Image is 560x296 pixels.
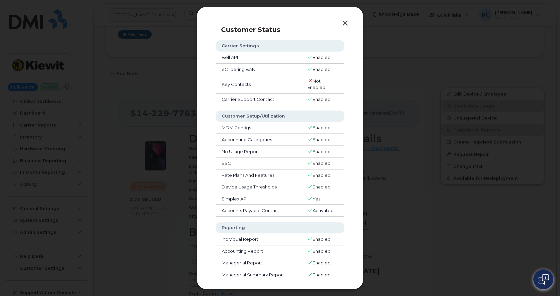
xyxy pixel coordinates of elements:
[313,137,331,142] span: Enabled
[216,269,301,281] td: Managerial Summary Report
[216,75,301,93] td: Key Contacts
[216,134,301,146] td: Accounting Categories
[307,78,325,90] span: Not Enabled
[216,52,301,64] td: Bell API
[313,97,331,102] span: Enabled
[313,260,331,265] span: Enabled
[216,193,301,205] td: Simplex API
[313,160,331,166] span: Enabled
[216,122,301,134] td: MDM Configs
[216,245,301,257] td: Accounting Report
[216,64,301,76] td: eOrdering BAN
[216,181,301,193] td: Device Usage Thresholds
[313,208,334,213] span: Activated
[313,149,331,154] span: Enabled
[313,196,320,201] span: Yes
[313,67,331,72] span: Enabled
[313,236,331,242] span: Enabled
[221,26,351,34] p: Customer Status
[216,169,301,181] td: Rate Plans And Features
[216,233,301,245] td: Individual Report
[313,55,331,60] span: Enabled
[313,272,331,277] span: Enabled
[313,184,331,189] span: Enabled
[313,172,331,178] span: Enabled
[216,111,344,122] th: Customer Setup/Utilization
[538,274,549,285] img: Open chat
[216,205,301,217] td: Accounts Payable Contact
[216,222,344,233] th: Reporting
[216,146,301,158] td: No Usage Report
[216,40,344,52] th: Carrier Settings
[216,94,301,106] td: Carrier Support Contact
[216,157,301,169] td: SSO
[313,125,331,130] span: Enabled
[216,257,301,269] td: Managerial Report
[313,248,331,254] span: Enabled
